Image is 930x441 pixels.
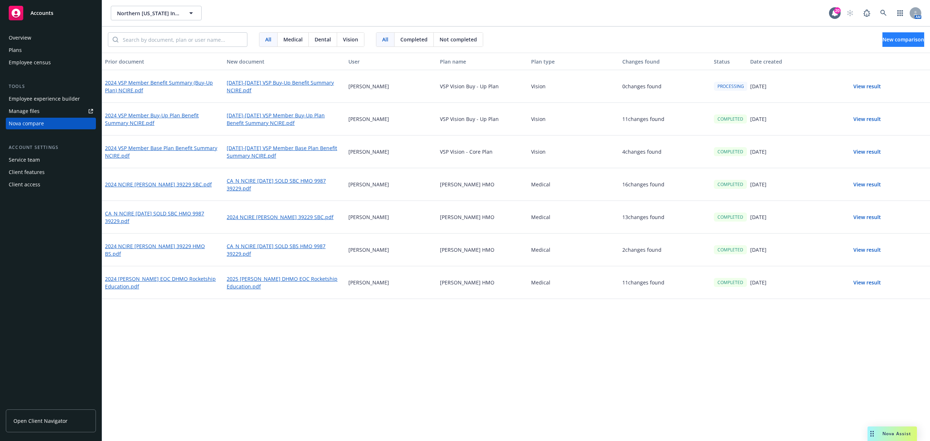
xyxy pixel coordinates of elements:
div: COMPLETED [714,180,747,189]
a: Employee experience builder [6,93,96,105]
div: New document [227,58,343,65]
div: 20 [834,7,841,14]
div: [PERSON_NAME] HMO [437,234,528,266]
a: Manage files [6,105,96,117]
p: 13 changes found [622,213,664,221]
button: View result [842,112,893,126]
button: New comparison [882,32,924,47]
div: COMPLETED [714,114,747,124]
button: View result [842,177,893,192]
div: Vision [528,70,619,103]
p: [DATE] [750,82,767,90]
span: Vision [343,36,358,43]
div: Vision [528,103,619,135]
div: Tools [6,83,96,90]
a: 2024 NCIRE [PERSON_NAME] 39229 SBC.pdf [227,213,333,221]
div: Plan name [440,58,525,65]
div: VSP Vision - Core Plan [437,135,528,168]
span: Nova Assist [882,430,911,437]
p: 11 changes found [622,115,664,123]
div: Changes found [622,58,708,65]
button: Changes found [619,53,711,70]
div: Medical [528,234,619,266]
p: [PERSON_NAME] [348,115,389,123]
div: Employee experience builder [9,93,80,105]
a: Start snowing [843,6,857,20]
a: Nova compare [6,118,96,129]
div: PROCESSING [714,82,748,91]
a: 2024 NCIRE [PERSON_NAME] 39229 HMO BS.pdf [105,242,221,258]
a: [DATE]-[DATE] VSP Member Buy-Up Plan Benefit Summary NCIRE.pdf [227,112,343,127]
button: View result [842,275,893,290]
div: User [348,58,434,65]
span: All [265,36,271,43]
span: Accounts [31,10,53,16]
a: 2024 [PERSON_NAME] EOC DHMO Rocketship Education.pdf [105,275,221,290]
p: [PERSON_NAME] [348,279,389,286]
a: 2024 NCIRE [PERSON_NAME] 39229 SBC.pdf [105,181,212,188]
div: Account settings [6,144,96,151]
a: Accounts [6,3,96,23]
a: Employee census [6,57,96,68]
div: Status [714,58,745,65]
button: View result [842,210,893,224]
p: 2 changes found [622,246,662,254]
p: [PERSON_NAME] [348,213,389,221]
button: New document [224,53,345,70]
div: Plans [9,44,22,56]
button: View result [842,145,893,159]
div: Service team [9,154,40,166]
div: COMPLETED [714,147,747,156]
button: View result [842,243,893,257]
div: Client features [9,166,45,178]
p: [DATE] [750,279,767,286]
button: View result [842,79,893,94]
div: Manage files [9,105,40,117]
div: Overview [9,32,31,44]
p: [DATE] [750,213,767,221]
span: Dental [315,36,331,43]
div: VSP Vision Buy - Up Plan [437,70,528,103]
a: 2025 [PERSON_NAME] DHMO EOC Rocketship Education.pdf [227,275,343,290]
p: 0 changes found [622,82,662,90]
a: Search [876,6,891,20]
div: Employee census [9,57,51,68]
a: Client access [6,179,96,190]
a: 2024 VSP Member Buy-Up Plan Benefit Summary NCIRE.pdf [105,112,221,127]
span: Northern [US_STATE] Institute for Research and Education [117,9,180,17]
p: [PERSON_NAME] [348,246,389,254]
a: Switch app [893,6,907,20]
span: All [382,36,388,43]
span: Open Client Navigator [13,417,68,425]
div: COMPLETED [714,245,747,254]
input: Search by document, plan or user name... [118,33,247,46]
div: [PERSON_NAME] HMO [437,266,528,299]
span: New comparison [882,36,924,43]
button: User [345,53,437,70]
button: Plan name [437,53,528,70]
button: Status [711,53,748,70]
div: Medical [528,201,619,234]
div: Client access [9,179,40,190]
button: Date created [747,53,838,70]
a: [DATE]-[DATE] VSP Member Base Plan Benefit Summary NCIRE.pdf [227,144,343,159]
p: [DATE] [750,246,767,254]
svg: Search [113,37,118,43]
div: Plan type [531,58,616,65]
div: Drag to move [868,426,877,441]
div: COMPLETED [714,278,747,287]
a: Client features [6,166,96,178]
p: [DATE] [750,148,767,155]
p: [DATE] [750,115,767,123]
p: [PERSON_NAME] [348,148,389,155]
div: Medical [528,266,619,299]
a: Plans [6,44,96,56]
button: Nova Assist [868,426,917,441]
button: Prior document [102,53,224,70]
p: 4 changes found [622,148,662,155]
a: 2024 VSP Member Benefit Summary (Buy-Up Plan) NCIRE.pdf [105,79,221,94]
a: CA_N NCIRE [DATE] SOLD SBS HMO 9987 39229.pdf [227,242,343,258]
button: Northern [US_STATE] Institute for Research and Education [111,6,202,20]
div: Nova compare [9,118,44,129]
div: VSP Vision Buy - Up Plan [437,103,528,135]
